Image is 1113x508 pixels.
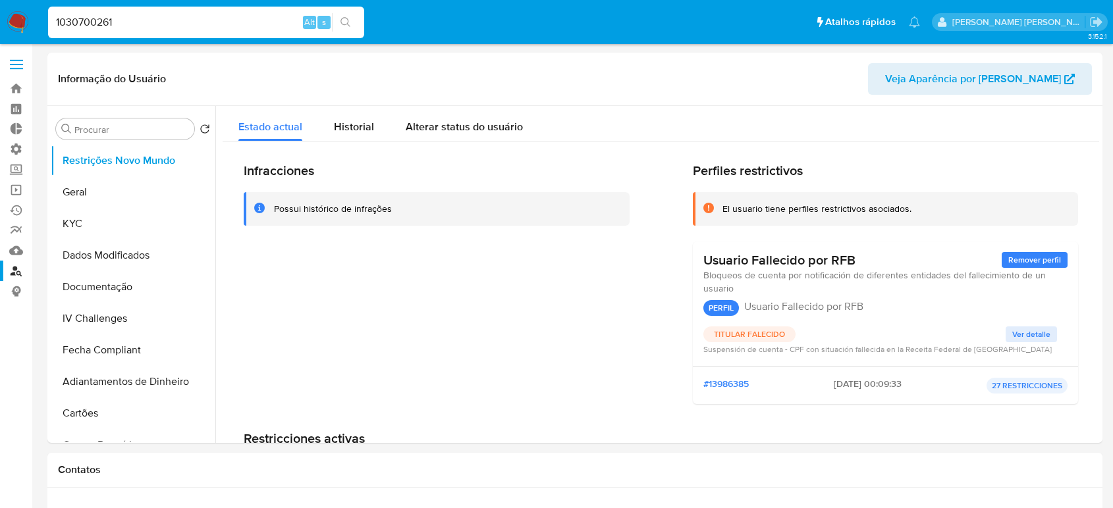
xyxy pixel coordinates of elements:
[51,145,215,176] button: Restrições Novo Mundo
[58,463,1092,476] h1: Contatos
[51,240,215,271] button: Dados Modificados
[200,124,210,138] button: Retornar ao pedido padrão
[322,16,326,28] span: s
[304,16,315,28] span: Alt
[51,366,215,397] button: Adiantamentos de Dinheiro
[909,16,920,28] a: Notificações
[51,303,215,334] button: IV Challenges
[868,63,1092,95] button: Veja Aparência por [PERSON_NAME]
[51,208,215,240] button: KYC
[61,124,72,134] button: Procurar
[74,124,189,136] input: Procurar
[332,13,359,32] button: search-icon
[51,176,215,208] button: Geral
[51,429,215,461] button: Contas Bancárias
[51,397,215,429] button: Cartões
[58,72,166,86] h1: Informação do Usuário
[48,14,364,31] input: Pesquise usuários ou casos...
[51,334,215,366] button: Fecha Compliant
[825,15,896,29] span: Atalhos rápidos
[952,16,1085,28] p: sabrina.lima@mercadopago.com.br
[1089,15,1103,29] a: Sair
[885,63,1061,95] span: Veja Aparência por [PERSON_NAME]
[51,271,215,303] button: Documentação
